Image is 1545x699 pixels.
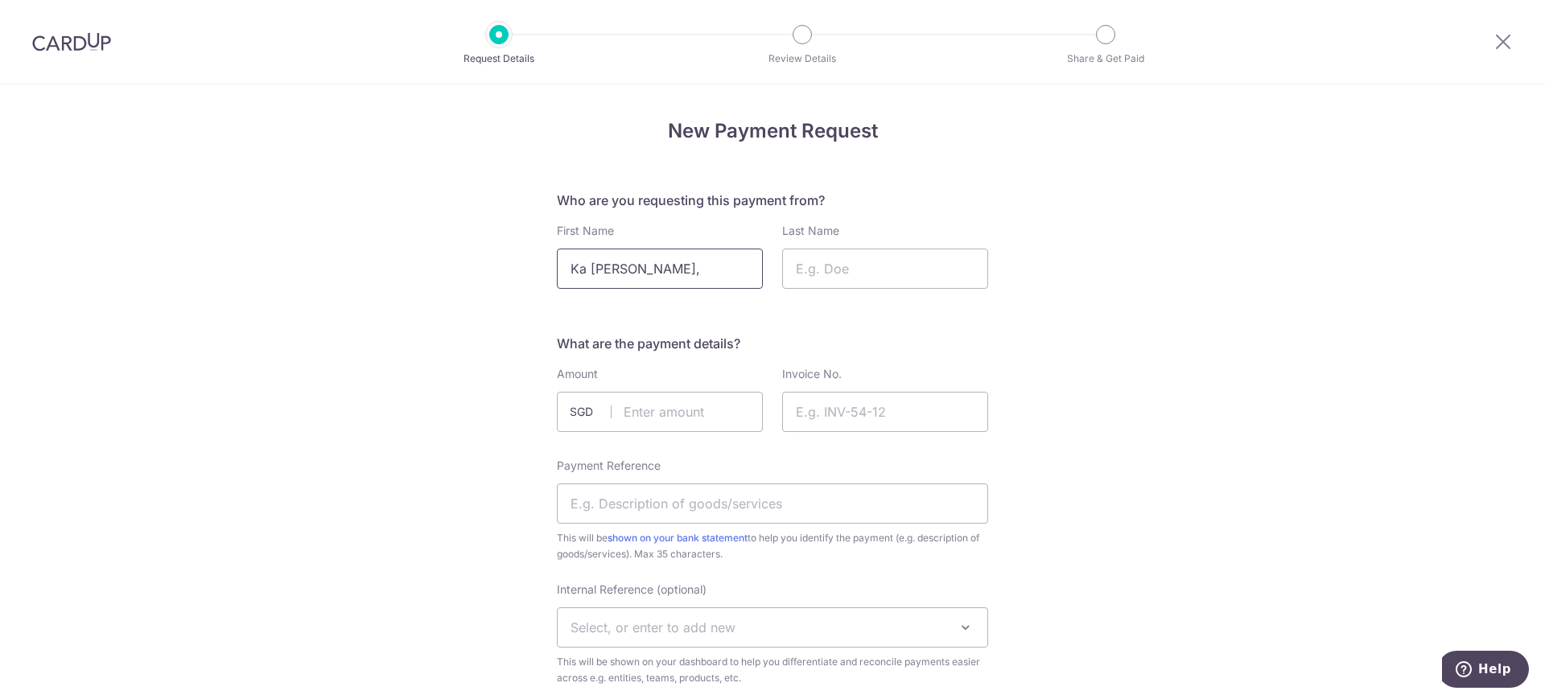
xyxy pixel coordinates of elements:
p: Share & Get Paid [1046,51,1165,67]
span: Select, or enter to add new [571,619,735,635]
span: This will be shown on your dashboard to help you differentiate and reconcile payments easier acro... [557,654,988,686]
a: shown on your bank statement [608,532,748,544]
input: Enter amount [557,392,763,432]
p: Request Details [439,51,558,67]
label: First Name [557,223,614,239]
span: This will be to help you identify the payment (e.g. description of goods/services). Max 35 charac... [557,530,988,562]
input: E.g. Doe [782,249,988,289]
h5: What are the payment details? [557,334,988,353]
input: E.g. INV-54-12 [782,392,988,432]
h4: New Payment Request [557,117,988,146]
label: Internal Reference (optional) [557,582,707,598]
input: E.g. John [557,249,763,289]
label: Payment Reference [557,458,661,474]
span: SGD [570,404,612,420]
input: E.g. Description of goods/services [557,483,988,524]
label: Amount [557,366,598,382]
p: Review Details [743,51,862,67]
label: Invoice No. [782,366,842,382]
iframe: Opens a widget where you can find more information [1442,651,1529,691]
label: Last Name [782,223,839,239]
img: CardUp [32,32,111,51]
h5: Who are you requesting this payment from? [557,191,988,210]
